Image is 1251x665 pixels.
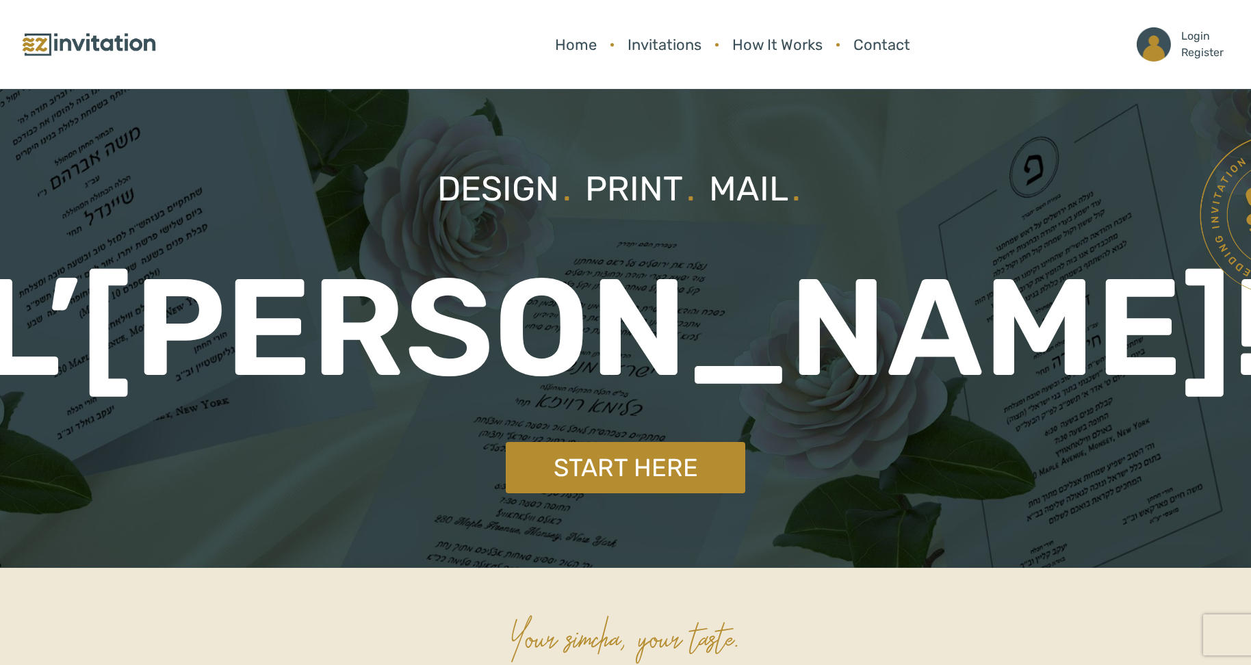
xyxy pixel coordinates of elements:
a: Contact [847,27,917,63]
a: LoginRegister [1130,21,1230,68]
img: logo.png [21,30,157,60]
p: Login Register [1181,28,1224,61]
a: Home [548,27,604,63]
span: . [686,168,695,209]
a: Start Here [506,442,745,493]
span: . [792,168,801,209]
a: How It Works [725,27,829,63]
span: . [563,168,571,209]
p: Design Print Mail [437,164,814,215]
a: Invitations [621,27,708,63]
img: ico_account.png [1137,27,1171,62]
